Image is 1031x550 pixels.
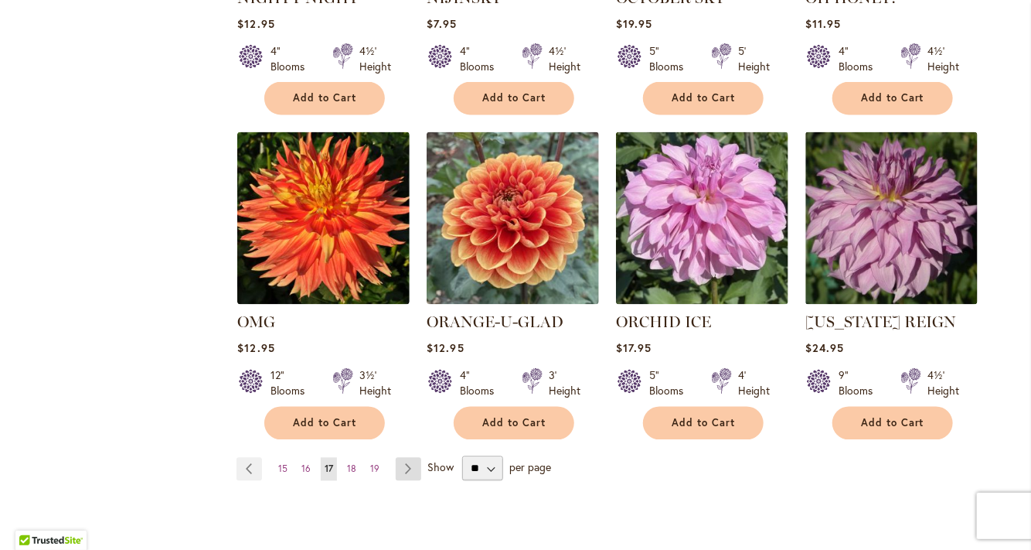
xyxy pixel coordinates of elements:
[427,460,454,475] span: Show
[427,16,457,31] span: $7.95
[264,82,385,115] button: Add to Cart
[237,132,410,305] img: Omg
[805,132,978,305] img: OREGON REIGN
[427,132,599,305] img: Orange-U-Glad
[271,43,314,74] div: 4" Blooms
[454,407,574,440] button: Add to Cart
[460,43,503,74] div: 4" Blooms
[237,16,274,31] span: $12.95
[482,92,546,105] span: Add to Cart
[359,368,391,399] div: 3½' Height
[293,417,356,430] span: Add to Cart
[616,313,711,332] a: ORCHID ICE
[649,43,692,74] div: 5" Blooms
[237,313,275,332] a: OMG
[454,82,574,115] button: Add to Cart
[643,407,764,440] button: Add to Cart
[805,341,844,356] span: $24.95
[805,313,956,332] a: [US_STATE] REIGN
[482,417,546,430] span: Add to Cart
[510,460,552,475] span: per page
[672,92,735,105] span: Add to Cart
[839,43,882,74] div: 4" Blooms
[347,463,356,475] span: 18
[672,417,735,430] span: Add to Cart
[616,293,788,308] a: ORCHID ICE
[616,132,788,305] img: ORCHID ICE
[12,495,55,538] iframe: Launch Accessibility Center
[293,92,356,105] span: Add to Cart
[861,417,924,430] span: Add to Cart
[738,43,770,74] div: 5' Height
[649,368,692,399] div: 5" Blooms
[861,92,924,105] span: Add to Cart
[460,368,503,399] div: 4" Blooms
[927,43,959,74] div: 4½' Height
[366,458,383,481] a: 19
[359,43,391,74] div: 4½' Height
[264,407,385,440] button: Add to Cart
[278,463,288,475] span: 15
[839,368,882,399] div: 9" Blooms
[427,293,599,308] a: Orange-U-Glad
[325,463,333,475] span: 17
[832,82,953,115] button: Add to Cart
[301,463,311,475] span: 16
[549,43,580,74] div: 4½' Height
[274,458,291,481] a: 15
[927,368,959,399] div: 4½' Height
[738,368,770,399] div: 4' Height
[427,313,563,332] a: ORANGE-U-GLAD
[298,458,315,481] a: 16
[616,341,652,356] span: $17.95
[370,463,379,475] span: 19
[616,16,652,31] span: $19.95
[805,16,841,31] span: $11.95
[237,293,410,308] a: Omg
[549,368,580,399] div: 3' Height
[343,458,360,481] a: 18
[237,341,274,356] span: $12.95
[271,368,314,399] div: 12" Blooms
[427,341,464,356] span: $12.95
[805,293,978,308] a: OREGON REIGN
[832,407,953,440] button: Add to Cart
[643,82,764,115] button: Add to Cart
